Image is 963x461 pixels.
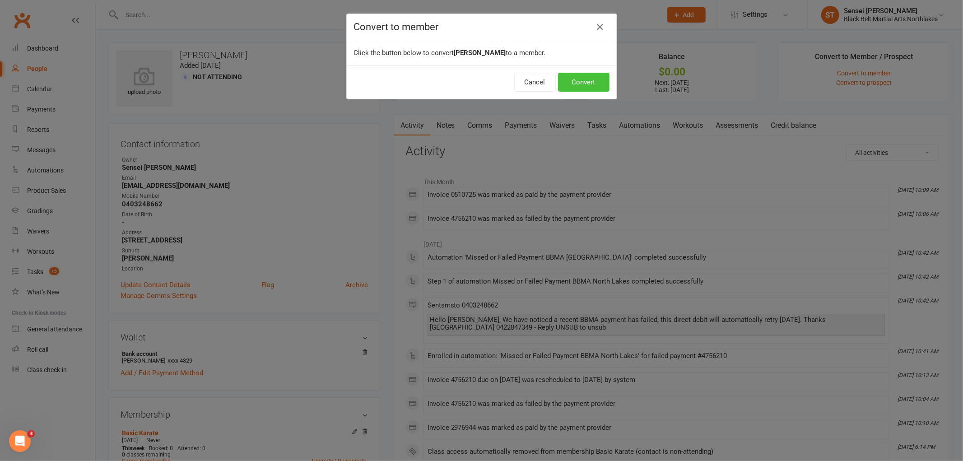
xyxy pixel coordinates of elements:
[9,430,31,452] iframe: Intercom live chat
[558,73,609,92] button: Convert
[28,430,35,438] span: 3
[354,21,609,33] h4: Convert to member
[347,40,617,65] div: Click the button below to convert to a member.
[593,20,608,34] button: Close
[454,49,506,57] b: [PERSON_NAME]
[514,73,556,92] button: Cancel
